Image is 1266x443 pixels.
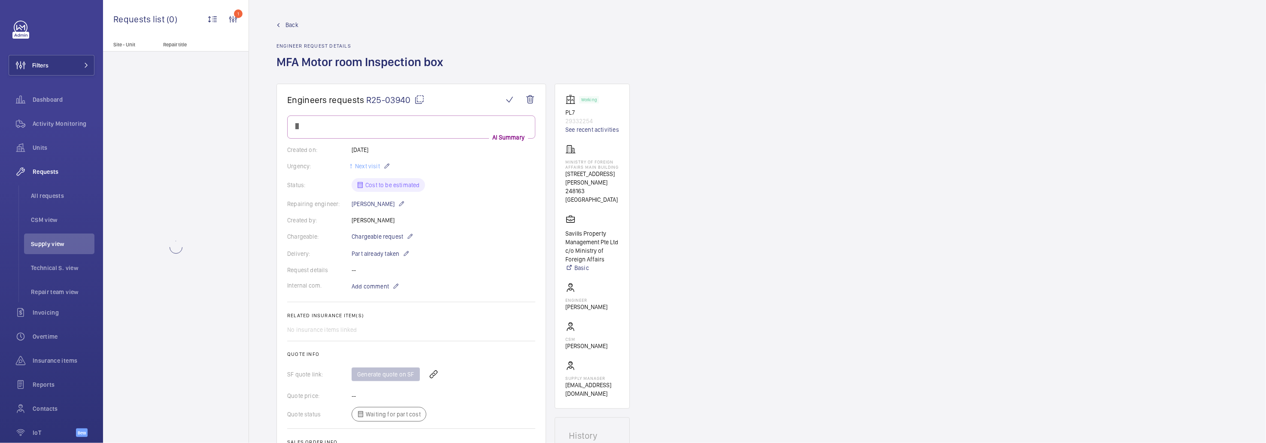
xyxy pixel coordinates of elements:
[276,43,448,49] h2: Engineer request details
[565,125,619,134] a: See recent activities
[565,342,607,350] p: [PERSON_NAME]
[31,288,94,296] span: Repair team view
[33,332,94,341] span: Overtime
[352,232,403,241] span: Chargeable request
[287,351,535,357] h2: Quote info
[287,313,535,319] h2: Related insurance item(s)
[31,264,94,272] span: Technical S. view
[565,187,619,204] p: 248163 [GEOGRAPHIC_DATA]
[33,356,94,365] span: Insurance items
[285,21,298,29] span: Back
[581,98,597,101] p: Working
[33,404,94,413] span: Contacts
[33,380,94,389] span: Reports
[31,240,94,248] span: Supply view
[565,337,607,342] p: CSM
[287,94,364,105] span: Engineers requests
[113,14,167,24] span: Requests list
[565,381,619,398] p: [EMAIL_ADDRESS][DOMAIN_NAME]
[565,94,579,105] img: elevator.svg
[565,376,619,381] p: Supply manager
[33,167,94,176] span: Requests
[33,143,94,152] span: Units
[569,431,616,440] h1: History
[33,119,94,128] span: Activity Monitoring
[32,61,49,70] span: Filters
[565,170,619,187] p: [STREET_ADDRESS][PERSON_NAME]
[565,108,619,117] p: PL7
[489,133,528,142] p: AI Summary
[565,303,607,311] p: [PERSON_NAME]
[9,55,94,76] button: Filters
[352,249,410,259] p: Part already taken
[565,264,619,272] a: Basic
[33,428,76,437] span: IoT
[76,428,88,437] span: Beta
[31,215,94,224] span: CSM view
[353,163,380,170] span: Next visit
[565,297,607,303] p: Engineer
[565,229,619,264] p: Savills Property Management Pte Ltd c/o Ministry of Foreign Affairs
[31,191,94,200] span: All requests
[33,308,94,317] span: Invoicing
[276,54,448,84] h1: MFA Motor room Inspection box
[103,42,160,48] p: Site - Unit
[565,117,619,125] p: 29332254
[352,282,389,291] span: Add comment
[352,199,405,209] p: [PERSON_NAME]
[565,159,619,170] p: Ministry of Foreign Affairs Main Building
[33,95,94,104] span: Dashboard
[366,94,425,105] span: R25-03940
[163,42,220,48] p: Repair title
